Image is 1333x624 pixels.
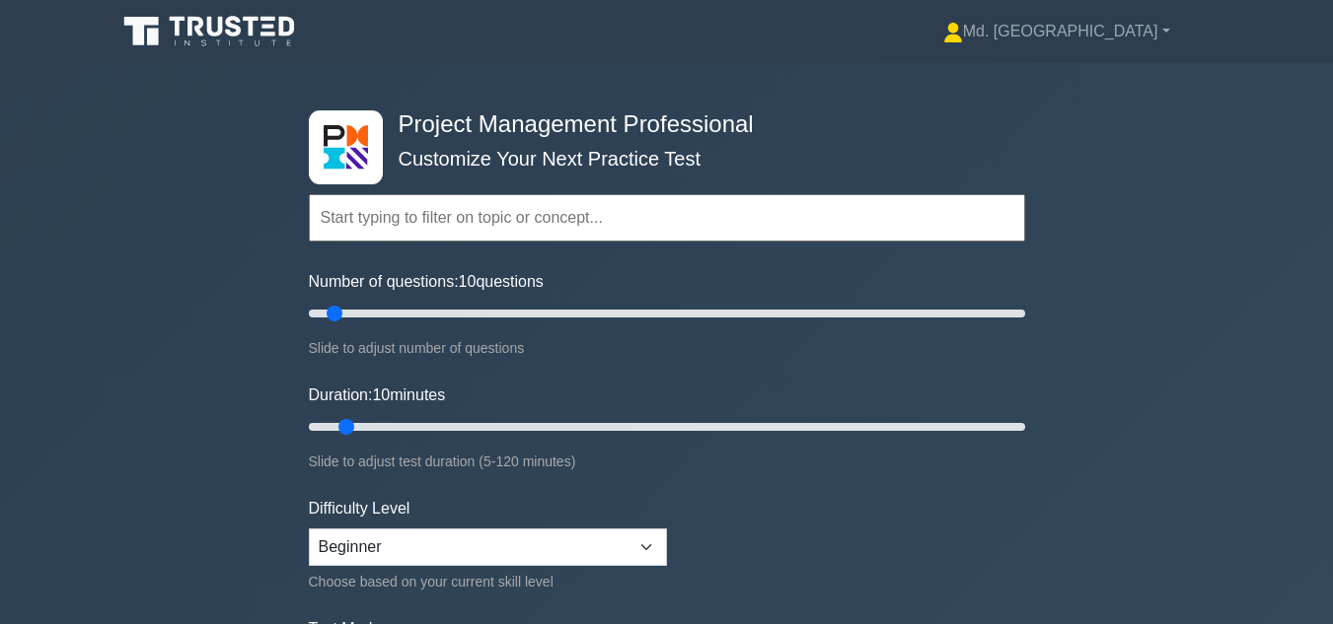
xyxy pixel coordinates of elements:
span: 10 [459,273,477,290]
h4: Project Management Professional [391,110,928,139]
a: Md. [GEOGRAPHIC_DATA] [896,12,1218,51]
label: Number of questions: questions [309,270,544,294]
span: 10 [372,386,390,403]
label: Difficulty Level [309,497,410,520]
div: Slide to adjust test duration (5-120 minutes) [309,450,1025,473]
label: Duration: minutes [309,383,446,407]
div: Slide to adjust number of questions [309,336,1025,360]
input: Start typing to filter on topic or concept... [309,194,1025,242]
div: Choose based on your current skill level [309,570,667,593]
